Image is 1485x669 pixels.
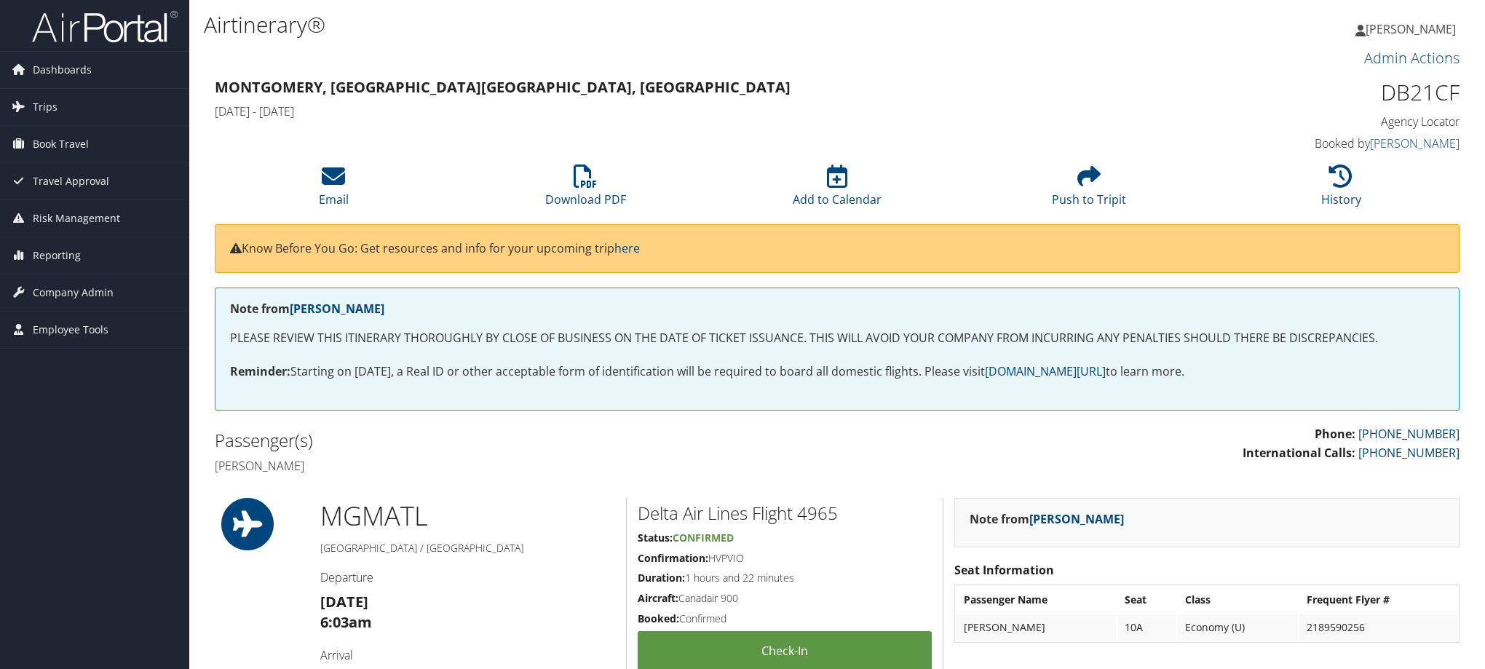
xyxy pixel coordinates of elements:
strong: Phone: [1315,426,1355,442]
h4: Agency Locator [1165,114,1460,130]
span: Book Travel [33,126,89,162]
h4: Booked by [1165,135,1460,151]
h5: HVPVIO [638,551,932,566]
a: Email [319,173,349,207]
a: Add to Calendar [793,173,882,207]
a: [PHONE_NUMBER] [1358,445,1460,461]
span: Company Admin [33,274,114,311]
th: Passenger Name [957,587,1116,613]
strong: Seat Information [954,562,1054,578]
strong: Montgomery, [GEOGRAPHIC_DATA] [GEOGRAPHIC_DATA], [GEOGRAPHIC_DATA] [215,77,791,97]
h1: DB21CF [1165,77,1460,108]
h2: Delta Air Lines Flight 4965 [638,501,932,526]
h1: Airtinerary® [204,9,1048,40]
strong: Note from [970,511,1124,527]
th: Frequent Flyer # [1299,587,1457,613]
span: Travel Approval [33,163,109,199]
h5: Canadair 900 [638,591,932,606]
span: [PERSON_NAME] [1366,21,1456,37]
strong: International Calls: [1243,445,1355,461]
td: Economy (U) [1178,614,1298,641]
h4: [PERSON_NAME] [215,458,826,474]
span: Dashboards [33,52,92,88]
strong: Reminder: [230,363,290,379]
a: History [1321,173,1361,207]
a: [PERSON_NAME] [1355,7,1470,51]
span: Confirmed [673,531,734,545]
h1: MGM ATL [320,498,615,534]
span: Reporting [33,237,81,274]
a: [PERSON_NAME] [290,301,384,317]
a: here [614,240,640,256]
a: [DOMAIN_NAME][URL] [985,363,1106,379]
h5: Confirmed [638,611,932,626]
strong: 6:03am [320,612,372,632]
strong: [DATE] [320,592,368,611]
strong: Duration: [638,571,685,585]
td: [PERSON_NAME] [957,614,1116,641]
h5: [GEOGRAPHIC_DATA] / [GEOGRAPHIC_DATA] [320,541,615,555]
a: [PERSON_NAME] [1370,135,1460,151]
h4: [DATE] - [DATE] [215,103,1143,119]
h4: Arrival [320,647,615,663]
strong: Booked: [638,611,679,625]
p: Starting on [DATE], a Real ID or other acceptable form of identification will be required to boar... [230,363,1444,381]
h4: Departure [320,569,615,585]
td: 2189590256 [1299,614,1457,641]
span: Employee Tools [33,312,108,348]
a: Push to Tripit [1052,173,1126,207]
a: [PERSON_NAME] [1029,511,1124,527]
a: Download PDF [545,173,626,207]
td: 10A [1117,614,1176,641]
a: [PHONE_NUMBER] [1358,426,1460,442]
strong: Status: [638,531,673,545]
strong: Note from [230,301,384,317]
a: Admin Actions [1364,48,1460,68]
p: PLEASE REVIEW THIS ITINERARY THOROUGHLY BY CLOSE OF BUSINESS ON THE DATE OF TICKET ISSUANCE. THIS... [230,329,1444,348]
strong: Aircraft: [638,591,678,605]
span: Risk Management [33,200,120,237]
th: Class [1178,587,1298,613]
strong: Confirmation: [638,551,708,565]
span: Trips [33,89,58,125]
p: Know Before You Go: Get resources and info for your upcoming trip [230,240,1444,258]
h5: 1 hours and 22 minutes [638,571,932,585]
th: Seat [1117,587,1176,613]
img: airportal-logo.png [32,9,178,44]
h2: Passenger(s) [215,428,826,453]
